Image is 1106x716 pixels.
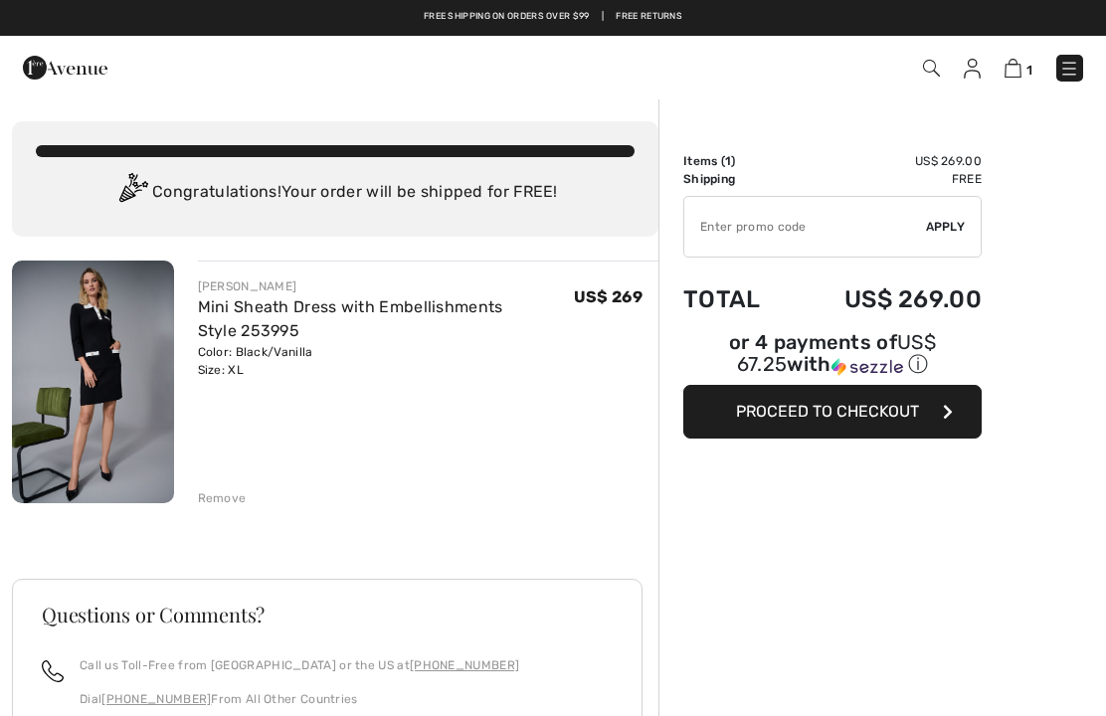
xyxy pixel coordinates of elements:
[602,10,604,24] span: |
[923,60,940,77] img: Search
[683,333,982,385] div: or 4 payments ofUS$ 67.25withSezzle Click to learn more about Sezzle
[410,658,519,672] a: [PHONE_NUMBER]
[683,266,791,333] td: Total
[791,170,982,188] td: Free
[1005,56,1032,80] a: 1
[424,10,590,24] a: Free shipping on orders over $99
[791,152,982,170] td: US$ 269.00
[101,692,211,706] a: [PHONE_NUMBER]
[198,343,574,379] div: Color: Black/Vanilla Size: XL
[198,277,574,295] div: [PERSON_NAME]
[725,154,731,168] span: 1
[574,287,643,306] span: US$ 269
[42,660,64,682] img: call
[1059,59,1079,79] img: Menu
[683,152,791,170] td: Items ( )
[23,48,107,88] img: 1ère Avenue
[964,59,981,79] img: My Info
[198,297,503,340] a: Mini Sheath Dress with Embellishments Style 253995
[683,333,982,378] div: or 4 payments of with
[926,218,966,236] span: Apply
[80,690,519,708] p: Dial From All Other Countries
[80,656,519,674] p: Call us Toll-Free from [GEOGRAPHIC_DATA] or the US at
[12,261,174,503] img: Mini Sheath Dress with Embellishments Style 253995
[1026,63,1032,78] span: 1
[684,197,926,257] input: Promo code
[737,330,936,376] span: US$ 67.25
[23,57,107,76] a: 1ère Avenue
[616,10,682,24] a: Free Returns
[1005,59,1021,78] img: Shopping Bag
[736,402,919,421] span: Proceed to Checkout
[683,385,982,439] button: Proceed to Checkout
[791,266,982,333] td: US$ 269.00
[831,358,903,376] img: Sezzle
[42,605,613,625] h3: Questions or Comments?
[198,489,247,507] div: Remove
[683,170,791,188] td: Shipping
[112,173,152,213] img: Congratulation2.svg
[36,173,635,213] div: Congratulations! Your order will be shipped for FREE!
